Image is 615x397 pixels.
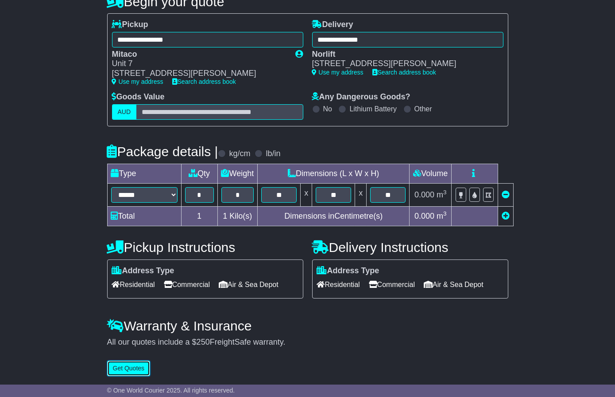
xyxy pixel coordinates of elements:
[107,144,218,159] h4: Package details |
[349,105,397,113] label: Lithium Battery
[443,189,447,196] sup: 3
[112,69,287,79] div: [STREET_ADDRESS][PERSON_NAME]
[107,318,508,333] h4: Warranty & Insurance
[181,164,217,183] td: Qty
[112,50,287,59] div: Mitaco
[443,210,447,217] sup: 3
[107,338,508,347] div: All our quotes include a $ FreightSafe warranty.
[312,92,410,102] label: Any Dangerous Goods?
[317,266,379,276] label: Address Type
[312,20,353,30] label: Delivery
[107,164,181,183] td: Type
[181,206,217,226] td: 1
[312,69,364,76] a: Use my address
[301,183,312,206] td: x
[112,92,165,102] label: Goods Value
[414,105,432,113] label: Other
[164,278,210,291] span: Commercial
[112,59,287,69] div: Unit 7
[355,183,367,206] td: x
[410,164,452,183] td: Volume
[217,164,258,183] td: Weight
[107,206,181,226] td: Total
[258,206,410,226] td: Dimensions in Centimetre(s)
[107,361,151,376] button: Get Quotes
[107,240,303,255] h4: Pickup Instructions
[219,278,278,291] span: Air & Sea Depot
[323,105,332,113] label: No
[258,164,410,183] td: Dimensions (L x W x H)
[266,149,280,159] label: lb/in
[317,278,360,291] span: Residential
[437,212,447,220] span: m
[172,78,236,85] a: Search address book
[112,78,163,85] a: Use my address
[112,104,137,120] label: AUD
[312,50,495,59] div: Norlift
[197,338,210,346] span: 250
[107,387,235,394] span: © One World Courier 2025. All rights reserved.
[414,190,434,199] span: 0.000
[437,190,447,199] span: m
[312,240,508,255] h4: Delivery Instructions
[112,266,174,276] label: Address Type
[223,212,227,220] span: 1
[424,278,483,291] span: Air & Sea Depot
[502,190,510,199] a: Remove this item
[112,278,155,291] span: Residential
[369,278,415,291] span: Commercial
[217,206,258,226] td: Kilo(s)
[229,149,250,159] label: kg/cm
[414,212,434,220] span: 0.000
[502,212,510,220] a: Add new item
[112,20,148,30] label: Pickup
[312,59,495,69] div: [STREET_ADDRESS][PERSON_NAME]
[372,69,436,76] a: Search address book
